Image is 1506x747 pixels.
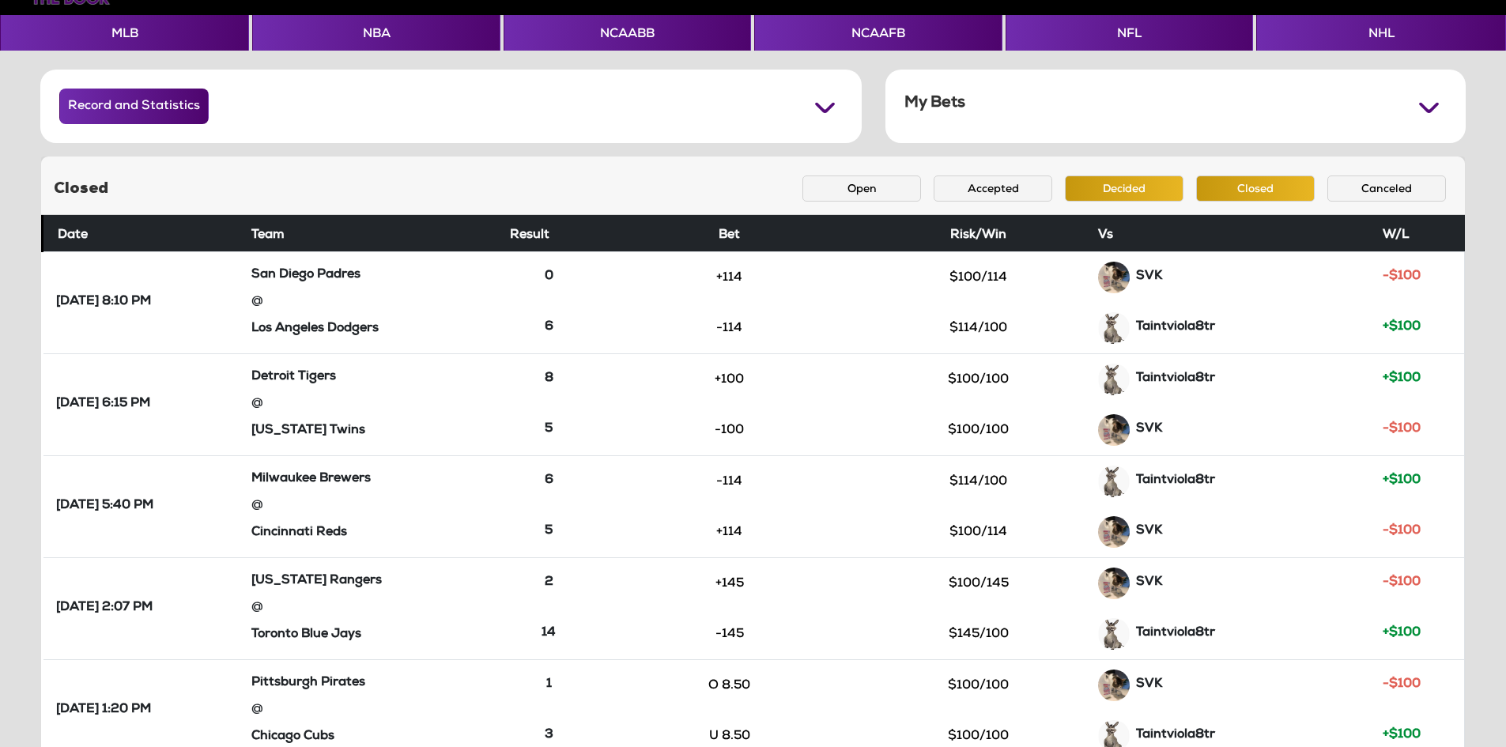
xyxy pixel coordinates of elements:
button: $100/100 [919,366,1038,393]
div: @ [251,594,497,624]
strong: SVK [1136,423,1162,436]
strong: 5 [545,423,553,436]
strong: Taintviola8tr [1136,627,1215,639]
button: NHL [1256,15,1505,51]
th: W/L [1376,215,1465,251]
strong: -$100 [1383,270,1421,283]
strong: [US_STATE] Rangers [251,575,382,587]
button: +100 [670,366,789,393]
img: GGTJwxpDP8f4YzxztqnhC4AAAAASUVORK5CYII= [1098,568,1130,599]
img: GGTJwxpDP8f4YzxztqnhC4AAAAASUVORK5CYII= [1098,262,1130,293]
strong: Milwaukee Brewers [251,473,371,485]
div: @ [251,288,497,318]
strong: 3 [545,729,553,741]
th: Risk/Win [865,215,1092,251]
strong: SVK [1136,525,1162,538]
button: NBA [252,15,500,51]
strong: [US_STATE] Twins [251,424,365,437]
button: O 8.50 [670,672,789,699]
strong: 1 [546,678,552,691]
th: Date [43,215,246,251]
strong: [DATE] 8:10 PM [56,294,151,311]
strong: SVK [1136,270,1162,283]
button: $100/114 [919,519,1038,545]
strong: San Diego Padres [251,269,360,281]
button: NCAAFB [754,15,1002,51]
button: Canceled [1327,175,1446,202]
button: Decided [1065,175,1183,202]
strong: Taintviola8tr [1136,474,1215,487]
strong: 14 [542,627,556,639]
strong: [DATE] 5:40 PM [56,498,153,515]
button: Accepted [934,175,1052,202]
button: +114 [670,519,789,545]
button: $145/100 [919,621,1038,647]
strong: 2 [545,576,553,589]
strong: SVK [1136,576,1162,589]
h5: My Bets [904,94,965,113]
th: Result [504,215,594,251]
strong: 6 [545,474,553,487]
img: 9k= [1098,364,1130,395]
button: -114 [670,468,789,495]
div: @ [251,390,497,420]
strong: Chicago Cubs [251,730,334,743]
button: $100/100 [919,672,1038,699]
button: $100/145 [919,570,1038,597]
strong: [DATE] 6:15 PM [56,396,150,413]
strong: Toronto Blue Jays [251,628,361,641]
strong: 8 [545,372,553,385]
button: +145 [670,570,789,597]
strong: Taintviola8tr [1136,729,1215,741]
strong: +$100 [1383,321,1421,334]
button: NCAABB [504,15,751,51]
button: Record and Statistics [59,89,209,124]
img: GGTJwxpDP8f4YzxztqnhC4AAAAASUVORK5CYII= [1098,516,1130,548]
button: Open [802,175,921,202]
div: @ [251,492,497,522]
img: GGTJwxpDP8f4YzxztqnhC4AAAAASUVORK5CYII= [1098,414,1130,446]
button: -114 [670,315,789,341]
strong: Detroit Tigers [251,371,336,383]
th: Vs [1092,215,1376,251]
th: Team [245,215,504,251]
strong: -$100 [1383,525,1421,538]
strong: +$100 [1383,627,1421,639]
button: +114 [670,264,789,291]
button: Closed [1196,175,1315,202]
button: $114/100 [919,468,1038,495]
img: 9k= [1098,312,1130,344]
strong: [DATE] 2:07 PM [56,600,153,617]
strong: -$100 [1383,678,1421,691]
strong: Cincinnati Reds [251,526,347,539]
strong: +$100 [1383,372,1421,385]
button: $100/100 [919,417,1038,443]
button: -145 [670,621,789,647]
h5: Closed [54,179,108,198]
button: $100/114 [919,264,1038,291]
strong: -$100 [1383,576,1421,589]
strong: 0 [545,270,553,283]
strong: Los Angeles Dodgers [251,323,379,335]
strong: 6 [545,321,553,334]
img: GGTJwxpDP8f4YzxztqnhC4AAAAASUVORK5CYII= [1098,670,1130,701]
strong: +$100 [1383,729,1421,741]
button: $114/100 [919,315,1038,341]
strong: SVK [1136,678,1162,691]
strong: 5 [545,525,553,538]
img: 9k= [1098,618,1130,650]
button: -100 [670,417,789,443]
strong: +$100 [1383,474,1421,487]
div: @ [251,696,497,726]
img: 9k= [1098,466,1130,497]
button: NFL [1006,15,1253,51]
strong: Pittsburgh Pirates [251,677,365,689]
strong: -$100 [1383,423,1421,436]
th: Bet [594,215,865,251]
strong: Taintviola8tr [1136,321,1215,334]
strong: Taintviola8tr [1136,372,1215,385]
strong: [DATE] 1:20 PM [56,702,151,719]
